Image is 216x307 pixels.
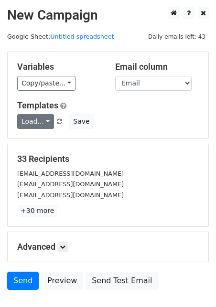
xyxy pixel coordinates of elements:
[50,33,114,40] a: Untitled spreadsheet
[17,100,58,110] a: Templates
[115,62,199,72] h5: Email column
[17,154,199,164] h5: 33 Recipients
[17,191,124,199] small: [EMAIL_ADDRESS][DOMAIN_NAME]
[17,170,124,177] small: [EMAIL_ADDRESS][DOMAIN_NAME]
[69,114,94,129] button: Save
[86,272,158,290] a: Send Test Email
[17,242,199,252] h5: Advanced
[17,114,54,129] a: Load...
[7,7,209,23] h2: New Campaign
[7,272,39,290] a: Send
[17,180,124,188] small: [EMAIL_ADDRESS][DOMAIN_NAME]
[17,62,101,72] h5: Variables
[41,272,83,290] a: Preview
[145,32,209,42] span: Daily emails left: 43
[17,76,76,91] a: Copy/paste...
[168,261,216,307] iframe: Chat Widget
[145,33,209,40] a: Daily emails left: 43
[7,33,114,40] small: Google Sheet:
[17,205,57,217] a: +30 more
